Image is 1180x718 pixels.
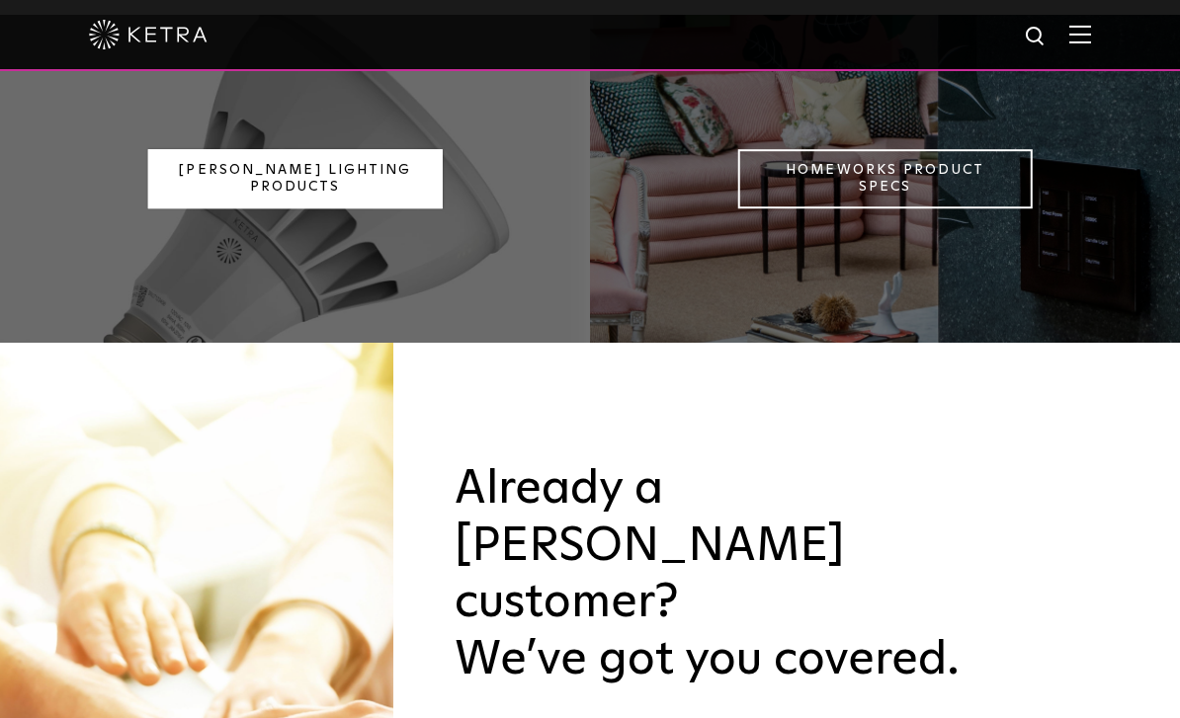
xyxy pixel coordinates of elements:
img: ketra-logo-2019-white [89,20,208,49]
img: search icon [1024,25,1049,49]
a: [PERSON_NAME] Lighting Products [147,149,443,208]
a: Homeworks Product Specs [737,149,1033,208]
h3: Already a [PERSON_NAME] customer? We’ve got you covered. [455,461,1025,688]
img: Hamburger%20Nav.svg [1069,25,1091,43]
